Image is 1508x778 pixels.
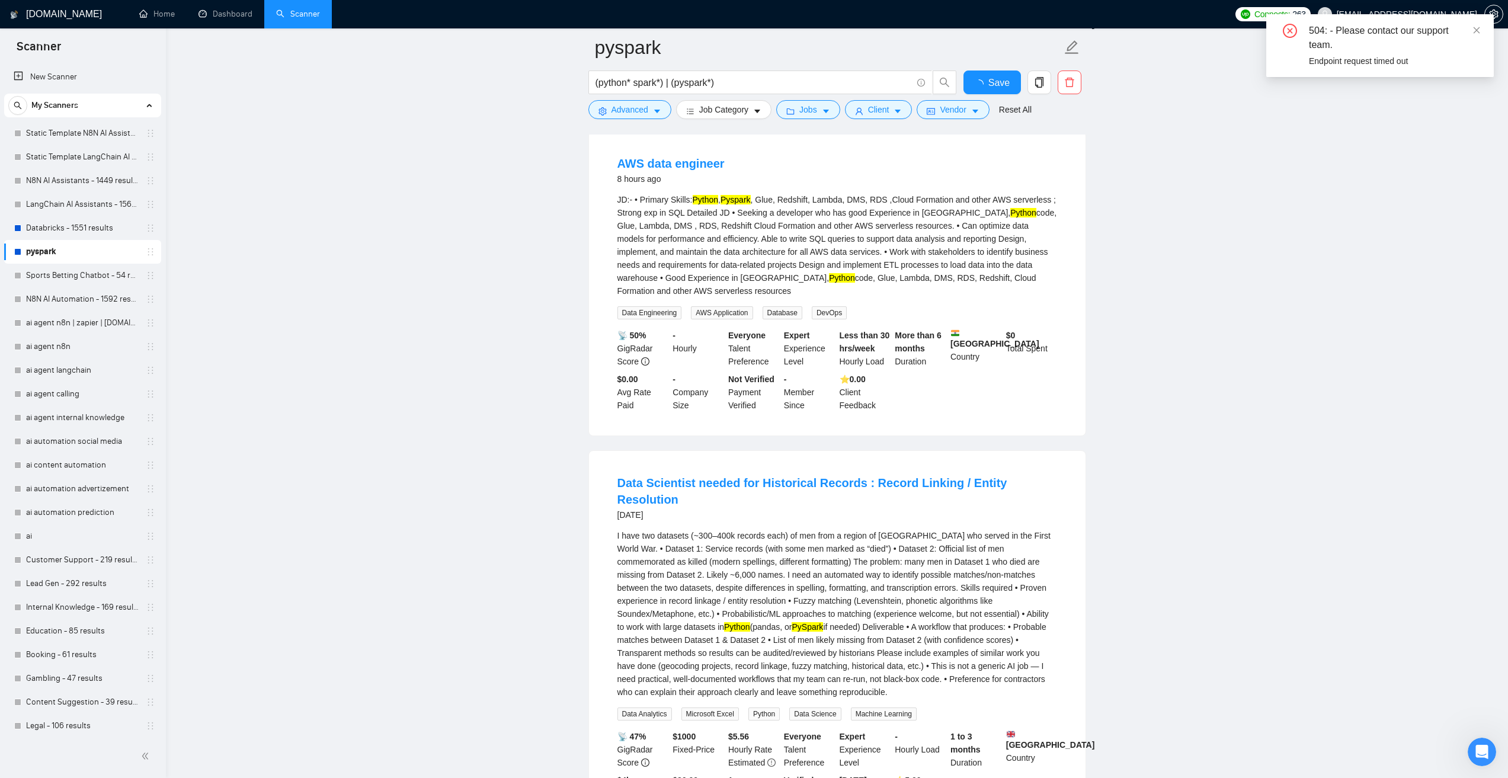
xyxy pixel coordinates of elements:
div: Duration [892,329,948,368]
span: copy [1028,77,1051,88]
span: holder [146,271,155,280]
button: search [933,71,956,94]
span: holder [146,223,155,233]
span: holder [146,294,155,304]
div: Member Since [782,373,837,412]
mark: Python [829,273,855,283]
span: caret-down [822,107,830,116]
span: delete [1058,77,1081,88]
b: Everyone [728,331,766,340]
span: Scanner [7,38,71,63]
a: ai agent calling [26,382,139,406]
mark: Python [693,195,719,204]
span: holder [146,508,155,517]
a: Booking - 61 results [26,643,139,667]
a: LangChain AI Assistants - 1564 results [26,193,139,216]
a: Customer Support - 219 results [26,548,139,572]
div: Payment Verified [726,373,782,412]
button: copy [1027,71,1051,94]
a: Data Scientist needed for Historical Records : Record Linking / Entity Resolution [617,476,1007,506]
span: info-circle [917,79,925,87]
img: 🇬🇧 [1007,730,1015,738]
b: Not Verified [728,374,774,384]
span: Job Category [699,103,748,116]
b: - [895,732,898,741]
span: Python [748,707,780,721]
b: [GEOGRAPHIC_DATA] [950,329,1039,348]
b: More than 6 months [895,331,942,353]
mark: Python [1010,208,1036,217]
div: Hourly Load [892,730,948,769]
b: Less than 30 hrs/week [840,331,890,353]
span: Jobs [799,103,817,116]
li: New Scanner [4,65,161,89]
span: Save [988,75,1010,90]
span: holder [146,366,155,375]
span: loading [974,79,988,89]
span: bars [686,107,694,116]
span: holder [146,626,155,636]
span: holder [146,579,155,588]
a: searchScanner [276,9,320,19]
span: holder [146,129,155,138]
span: holder [146,413,155,422]
span: holder [146,152,155,162]
span: holder [146,674,155,683]
span: Connects: [1254,8,1290,21]
a: ai agent n8n | zapier | [DOMAIN_NAME] [26,311,139,335]
b: [GEOGRAPHIC_DATA] [1006,730,1095,750]
a: Lead Gen - 292 results [26,572,139,595]
span: holder [146,555,155,565]
span: info-circle [641,357,649,366]
mark: PySpark [792,622,823,632]
button: setting [1484,5,1503,24]
a: ai automation prediction [26,501,139,524]
div: Talent Preference [782,730,837,769]
a: Legal - 106 results [26,714,139,738]
div: Experience Level [782,329,837,368]
span: idcard [927,107,935,116]
img: logo [10,5,18,24]
b: - [673,374,675,384]
span: Vendor [940,103,966,116]
div: GigRadar Score [615,329,671,368]
span: search [933,77,956,88]
a: ai [26,524,139,548]
b: 📡 50% [617,331,646,340]
a: homeHome [139,9,175,19]
span: DevOps [812,306,847,319]
b: Expert [784,331,810,340]
div: Hourly Rate [726,730,782,769]
a: N8N AI Automation - 1592 results [26,287,139,311]
iframe: Intercom live chat [1468,738,1496,766]
span: Microsoft Excel [681,707,739,721]
span: Machine Learning [851,707,917,721]
div: I have two datasets (~300–400k records each) of men from a region of [GEOGRAPHIC_DATA] who served... [617,529,1057,699]
mark: Pyspark [721,195,751,204]
b: Everyone [784,732,821,741]
span: Client [868,103,889,116]
input: Search Freelance Jobs... [595,75,912,90]
span: AWS Application [691,306,753,319]
b: Expert [840,732,866,741]
span: Data Analytics [617,707,672,721]
a: AWS data engineer [617,157,725,170]
span: holder [146,437,155,446]
div: Endpoint request timed out [1309,55,1480,68]
span: holder [146,603,155,612]
div: Fixed-Price [670,730,726,769]
span: user [855,107,863,116]
button: settingAdvancedcaret-down [588,100,671,119]
a: ai automation advertizement [26,477,139,501]
a: ai automation social media [26,430,139,453]
span: edit [1064,40,1080,55]
div: 504: - Please contact our support team. [1309,24,1480,52]
button: search [8,96,27,115]
span: holder [146,200,155,209]
b: 1 to 3 months [950,732,981,754]
button: delete [1058,71,1081,94]
span: holder [146,650,155,659]
span: folder [786,107,795,116]
span: holder [146,484,155,494]
span: close-circle [1283,24,1297,38]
